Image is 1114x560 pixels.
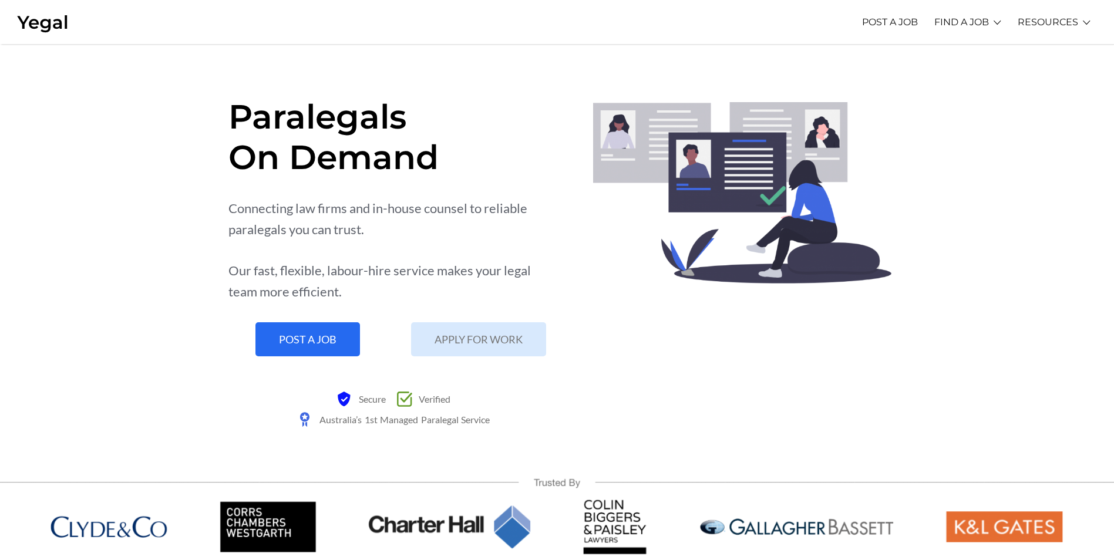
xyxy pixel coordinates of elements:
[279,334,336,345] span: POST A JOB
[228,96,558,177] h1: Paralegals On Demand
[934,6,989,38] a: FIND A JOB
[356,389,386,409] span: Secure
[255,322,360,356] a: POST A JOB
[317,409,490,430] span: Australia’s 1st Managed Paralegal Service
[228,260,558,302] div: Our fast, flexible, labour-hire service makes your legal team more efficient.
[435,334,523,345] span: APPLY FOR WORK
[416,389,450,409] span: Verified
[862,6,918,38] a: POST A JOB
[411,322,546,356] a: APPLY FOR WORK
[228,198,558,240] div: Connecting law firms and in-house counsel to reliable paralegals you can trust.
[1018,6,1078,38] a: RESOURCES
